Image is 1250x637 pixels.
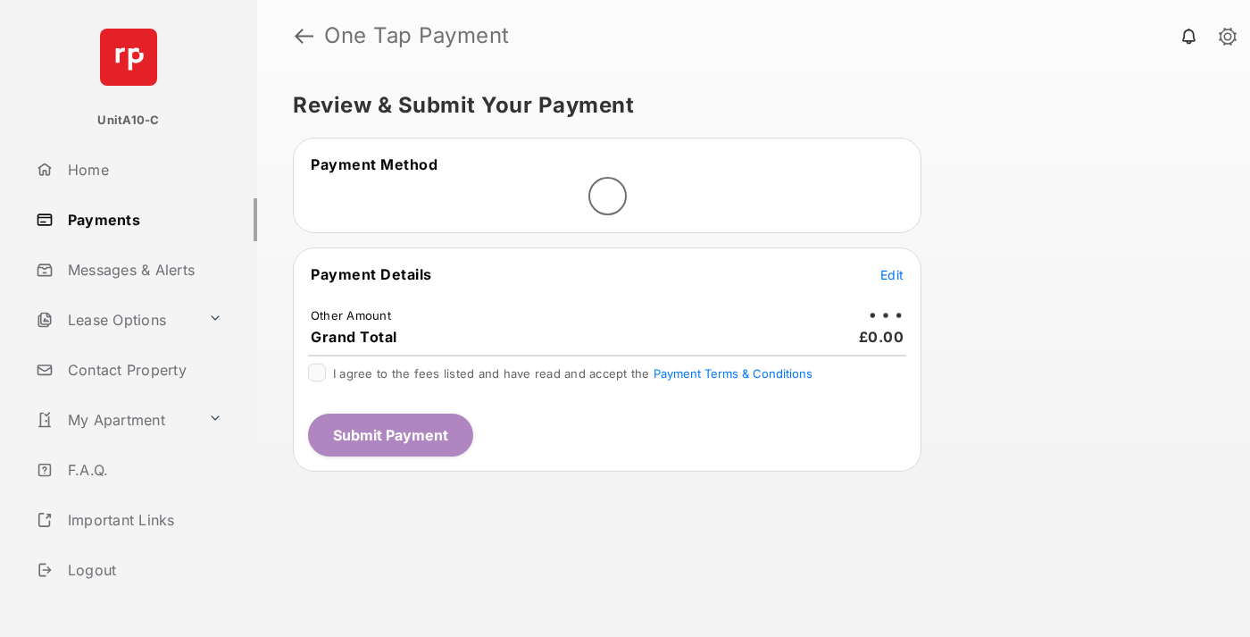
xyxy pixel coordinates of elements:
[859,328,904,346] span: £0.00
[29,549,257,591] a: Logout
[324,25,510,46] strong: One Tap Payment
[293,95,1200,116] h5: Review & Submit Your Payment
[29,398,201,441] a: My Apartment
[311,265,432,283] span: Payment Details
[29,148,257,191] a: Home
[29,248,257,291] a: Messages & Alerts
[654,366,812,381] button: I agree to the fees listed and have read and accept the
[880,265,904,283] button: Edit
[308,414,473,457] button: Submit Payment
[311,328,397,346] span: Grand Total
[97,112,159,130] p: UnitA10-C
[311,155,437,173] span: Payment Method
[310,307,392,323] td: Other Amount
[333,366,812,381] span: I agree to the fees listed and have read and accept the
[29,348,257,391] a: Contact Property
[100,29,157,86] img: svg+xml;base64,PHN2ZyB4bWxucz0iaHR0cDovL3d3dy53My5vcmcvMjAwMC9zdmciIHdpZHRoPSI2NCIgaGVpZ2h0PSI2NC...
[880,267,904,282] span: Edit
[29,499,229,541] a: Important Links
[29,198,257,241] a: Payments
[29,298,201,341] a: Lease Options
[29,448,257,491] a: F.A.Q.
